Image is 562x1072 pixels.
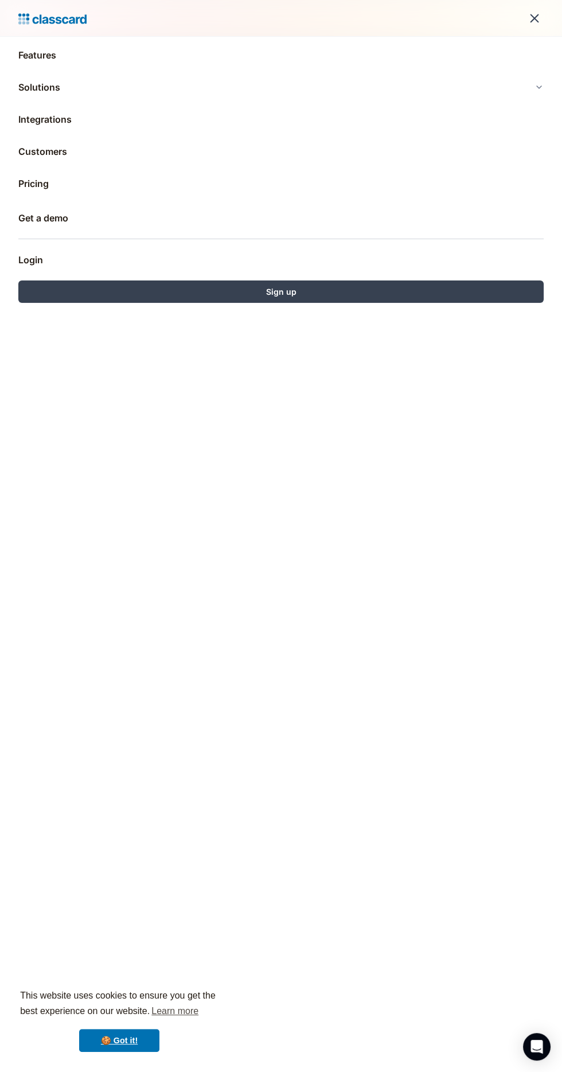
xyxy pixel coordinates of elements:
a: Pricing [18,170,544,197]
a: home [18,10,87,26]
div: cookieconsent [9,978,229,1063]
a: Integrations [18,106,544,133]
div: Solutions [18,73,544,101]
div: menu [521,5,544,32]
div: Solutions [18,80,60,94]
div: Open Intercom Messenger [523,1033,551,1061]
a: Get a demo [18,204,544,232]
a: Features [18,41,544,69]
a: Customers [18,138,544,165]
div: Sign up [266,286,296,298]
a: Sign up [18,280,544,303]
a: dismiss cookie message [79,1029,159,1052]
span: This website uses cookies to ensure you get the best experience on our website. [20,989,218,1020]
a: Login [18,246,544,274]
a: learn more about cookies [150,1003,200,1020]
